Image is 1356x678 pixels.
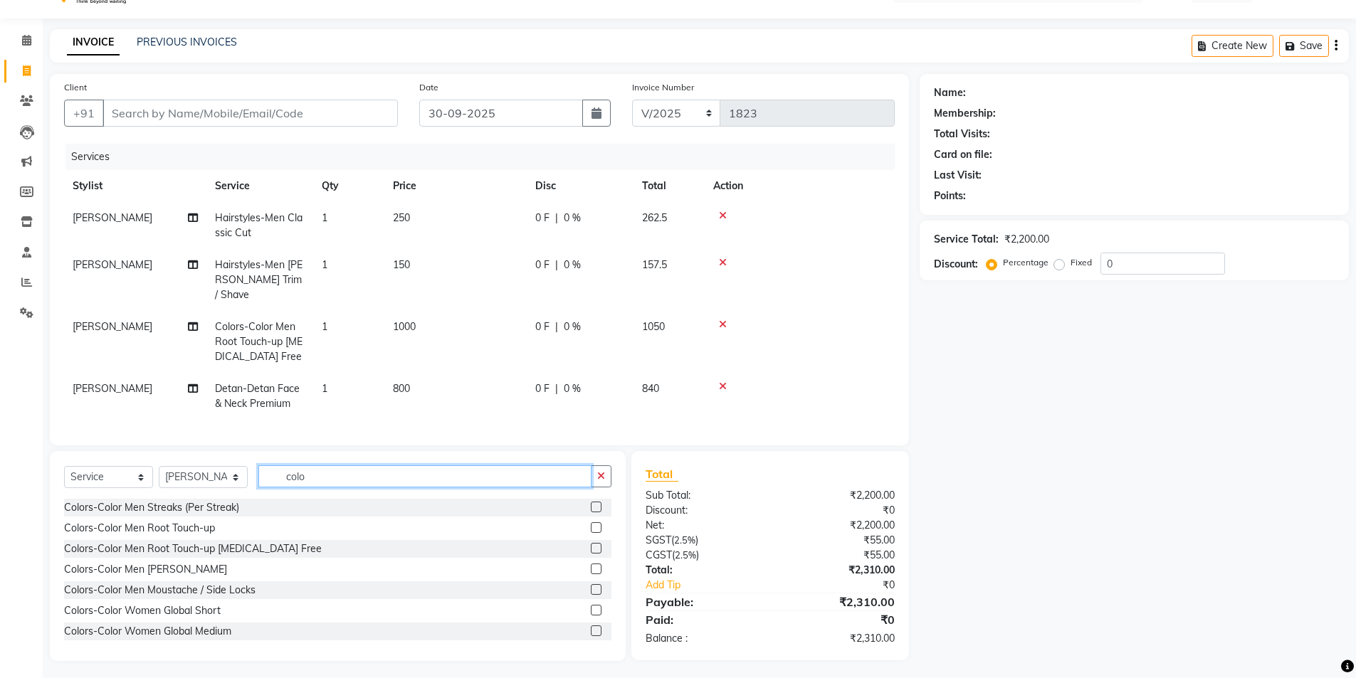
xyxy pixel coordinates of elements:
[564,381,581,396] span: 0 %
[555,381,558,396] span: |
[215,258,303,301] span: Hairstyles-Men [PERSON_NAME] Trim / Shave
[64,562,227,577] div: Colors-Color Men [PERSON_NAME]
[1192,35,1273,57] button: Create New
[64,500,239,515] div: Colors-Color Men Streaks (Per Streak)
[635,488,770,503] div: Sub Total:
[65,144,905,170] div: Services
[393,382,410,395] span: 800
[215,382,300,410] span: Detan-Detan Face & Neck Premium
[1003,256,1048,269] label: Percentage
[73,211,152,224] span: [PERSON_NAME]
[674,534,695,546] span: 2.5%
[770,503,905,518] div: ₹0
[215,211,303,239] span: Hairstyles-Men Classic Cut
[103,100,398,127] input: Search by Name/Mobile/Email/Code
[64,81,87,94] label: Client
[1071,256,1092,269] label: Fixed
[322,258,327,271] span: 1
[64,521,215,536] div: Colors-Color Men Root Touch-up
[642,320,665,333] span: 1050
[393,258,410,271] span: 150
[64,603,221,618] div: Colors-Color Women Global Short
[535,258,550,272] span: 0 F
[137,36,237,48] a: PREVIOUS INVOICES
[934,85,966,100] div: Name:
[313,170,384,202] th: Qty
[632,81,694,94] label: Invoice Number
[64,170,206,202] th: Stylist
[646,549,672,561] span: CGST
[64,583,256,598] div: Colors-Color Men Moustache / Side Locks
[555,319,558,334] span: |
[64,624,231,639] div: Colors-Color Women Global Medium
[635,593,770,610] div: Payable:
[322,320,327,333] span: 1
[419,81,438,94] label: Date
[793,578,905,593] div: ₹0
[535,211,550,226] span: 0 F
[770,611,905,628] div: ₹0
[527,170,634,202] th: Disc
[73,258,152,271] span: [PERSON_NAME]
[770,563,905,578] div: ₹2,310.00
[635,548,770,563] div: ( )
[934,257,978,272] div: Discount:
[675,549,696,561] span: 2.5%
[384,170,527,202] th: Price
[642,211,667,224] span: 262.5
[73,320,152,333] span: [PERSON_NAME]
[770,533,905,548] div: ₹55.00
[206,170,313,202] th: Service
[258,465,592,487] input: Search or Scan
[770,593,905,610] div: ₹2,310.00
[646,534,671,546] span: SGST
[1279,35,1329,57] button: Save
[1004,232,1049,247] div: ₹2,200.00
[564,319,581,334] span: 0 %
[64,100,104,127] button: +91
[635,518,770,533] div: Net:
[555,211,558,226] span: |
[635,503,770,518] div: Discount:
[642,258,667,271] span: 157.5
[555,258,558,272] span: |
[770,518,905,533] div: ₹2,200.00
[934,168,982,183] div: Last Visit:
[535,381,550,396] span: 0 F
[564,258,581,272] span: 0 %
[770,548,905,563] div: ₹55.00
[634,170,705,202] th: Total
[635,533,770,548] div: ( )
[635,578,792,593] a: Add Tip
[393,211,410,224] span: 250
[64,541,322,556] div: Colors-Color Men Root Touch-up [MEDICAL_DATA] Free
[934,106,996,121] div: Membership:
[215,320,303,363] span: Colors-Color Men Root Touch-up [MEDICAL_DATA] Free
[770,631,905,646] div: ₹2,310.00
[934,127,990,142] div: Total Visits:
[322,382,327,395] span: 1
[934,147,992,162] div: Card on file:
[646,467,678,482] span: Total
[635,611,770,628] div: Paid:
[67,30,120,55] a: INVOICE
[73,382,152,395] span: [PERSON_NAME]
[642,382,659,395] span: 840
[564,211,581,226] span: 0 %
[635,563,770,578] div: Total:
[535,319,550,334] span: 0 F
[934,189,966,203] div: Points:
[393,320,416,333] span: 1000
[770,488,905,503] div: ₹2,200.00
[705,170,895,202] th: Action
[322,211,327,224] span: 1
[635,631,770,646] div: Balance :
[934,232,999,247] div: Service Total:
